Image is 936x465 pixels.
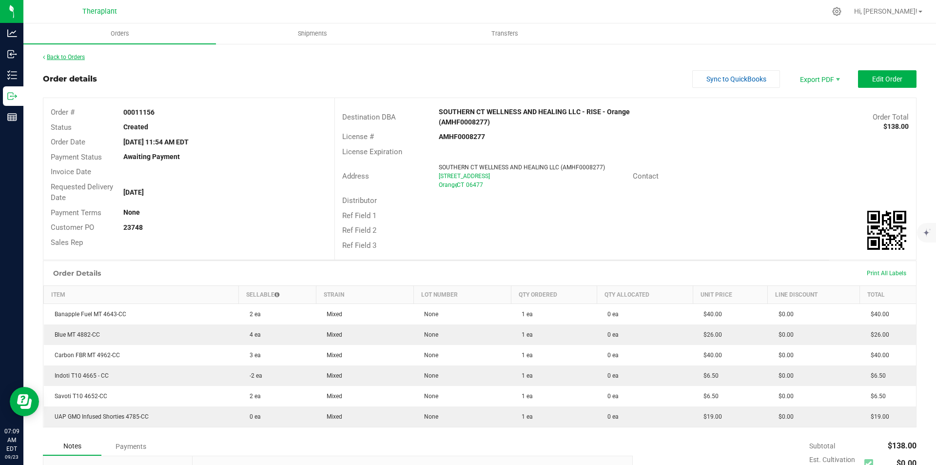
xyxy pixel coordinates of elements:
[872,75,902,83] span: Edit Order
[342,211,376,220] span: Ref Field 1
[322,372,342,379] span: Mixed
[342,132,374,141] span: License #
[7,28,17,38] inline-svg: Analytics
[322,393,342,400] span: Mixed
[342,241,376,250] span: Ref Field 3
[53,269,101,277] h1: Order Details
[23,23,216,44] a: Orders
[439,108,630,126] strong: SOUTHERN CT WELLNESS AND HEALING LLC - RISE - Orange (AMHF0008277)
[43,54,85,61] a: Back to Orders
[693,286,768,304] th: Unit Price
[97,29,142,38] span: Orders
[603,413,619,420] span: 0 ea
[44,286,239,304] th: Item
[603,393,619,400] span: 0 ea
[774,331,794,338] span: $0.00
[439,182,458,188] span: Orange
[51,153,102,162] span: Payment Status
[511,286,597,304] th: Qty Ordered
[633,172,659,181] span: Contact
[774,352,794,359] span: $0.00
[419,393,438,400] span: None
[457,182,464,188] span: CT
[768,286,860,304] th: Line Discount
[4,427,19,453] p: 07:09 AM EDT
[51,108,75,117] span: Order #
[123,208,140,216] strong: None
[597,286,693,304] th: Qty Allocated
[51,138,85,146] span: Order Date
[699,352,722,359] span: $40.00
[43,73,97,85] div: Order details
[866,352,889,359] span: $40.00
[342,172,369,181] span: Address
[43,437,101,456] div: Notes
[322,311,342,318] span: Mixed
[706,75,766,83] span: Sync to QuickBooks
[7,49,17,59] inline-svg: Inbound
[699,372,719,379] span: $6.50
[50,393,107,400] span: Savoti T10 4652-CC
[245,372,262,379] span: -2 ea
[245,393,261,400] span: 2 ea
[322,413,342,420] span: Mixed
[322,331,342,338] span: Mixed
[419,311,438,318] span: None
[888,441,916,450] span: $138.00
[774,372,794,379] span: $0.00
[419,331,438,338] span: None
[603,311,619,318] span: 0 ea
[123,153,180,161] strong: Awaiting Payment
[419,372,438,379] span: None
[245,311,261,318] span: 2 ea
[866,372,886,379] span: $6.50
[774,311,794,318] span: $0.00
[10,387,39,416] iframe: Resource center
[466,182,483,188] span: 06477
[517,372,533,379] span: 1 ea
[239,286,316,304] th: Sellable
[51,182,113,202] span: Requested Delivery Date
[51,238,83,247] span: Sales Rep
[809,442,835,450] span: Subtotal
[873,113,909,121] span: Order Total
[419,413,438,420] span: None
[7,112,17,122] inline-svg: Reports
[245,352,261,359] span: 3 ea
[603,352,619,359] span: 0 ea
[51,208,101,217] span: Payment Terms
[342,147,402,156] span: License Expiration
[342,113,396,121] span: Destination DBA
[285,29,340,38] span: Shipments
[101,438,160,455] div: Payments
[774,393,794,400] span: $0.00
[439,164,605,171] span: SOUTHERN CT WELLNESS AND HEALING LLC (AMHF0008277)
[4,453,19,461] p: 09/23
[123,138,189,146] strong: [DATE] 11:54 AM EDT
[517,352,533,359] span: 1 ea
[478,29,531,38] span: Transfers
[699,413,722,420] span: $19.00
[699,331,722,338] span: $26.00
[854,7,917,15] span: Hi, [PERSON_NAME]!
[50,331,100,338] span: Blue MT 4882-CC
[316,286,413,304] th: Strain
[413,286,511,304] th: Lot Number
[123,188,144,196] strong: [DATE]
[603,372,619,379] span: 0 ea
[245,413,261,420] span: 0 ea
[51,223,94,232] span: Customer PO
[51,167,91,176] span: Invoice Date
[866,413,889,420] span: $19.00
[517,413,533,420] span: 1 ea
[790,70,848,88] li: Export PDF
[866,331,889,338] span: $26.00
[517,393,533,400] span: 1 ea
[419,352,438,359] span: None
[699,393,719,400] span: $6.50
[867,211,906,250] img: Scan me!
[456,182,457,188] span: ,
[858,70,916,88] button: Edit Order
[123,108,155,116] strong: 00011156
